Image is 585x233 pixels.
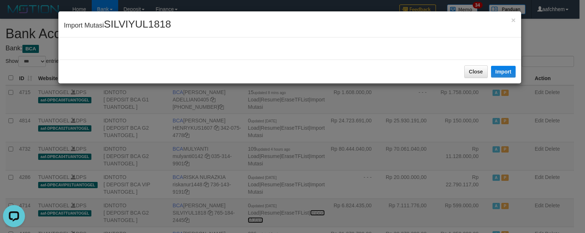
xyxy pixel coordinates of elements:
[3,3,25,25] button: Open LiveChat chat widget
[491,66,516,78] button: Import
[511,16,516,24] button: Close
[104,18,171,30] span: SILVIYUL1818
[511,16,516,24] span: ×
[64,22,171,29] span: Import Mutasi
[464,65,488,78] button: Close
